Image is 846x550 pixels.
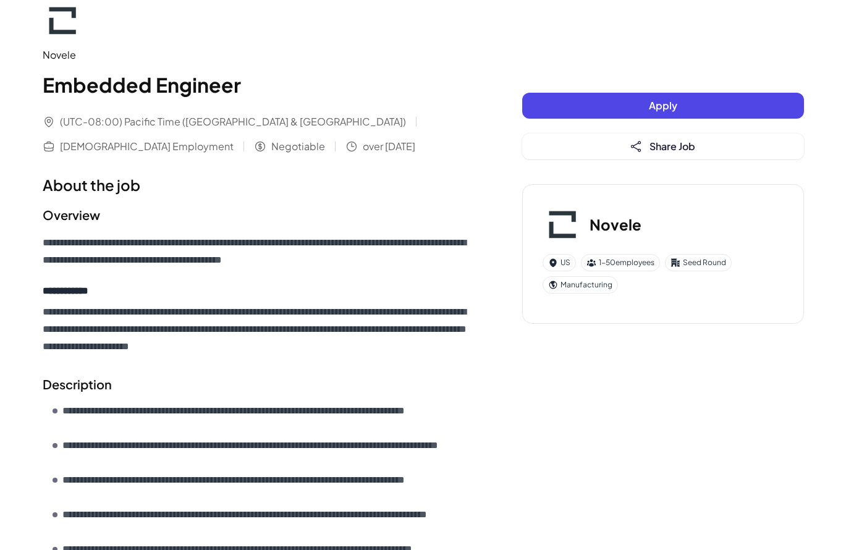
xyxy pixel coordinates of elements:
div: 1-50 employees [581,254,660,271]
span: [DEMOGRAPHIC_DATA] Employment [60,139,234,154]
div: US [543,254,576,271]
span: Apply [649,99,677,112]
div: Manufacturing [543,276,618,294]
span: (UTC-08:00) Pacific Time ([GEOGRAPHIC_DATA] & [GEOGRAPHIC_DATA]) [60,114,406,129]
h1: About the job [43,174,473,196]
div: Novele [43,48,473,62]
img: No [543,205,582,244]
span: Negotiable [271,139,325,154]
span: over [DATE] [363,139,415,154]
h3: Novele [590,213,641,235]
button: Apply [522,93,804,119]
img: No [43,1,82,40]
h2: Description [43,375,473,394]
span: Share Job [649,140,695,153]
h2: Overview [43,206,473,224]
h1: Embedded Engineer [43,70,473,99]
div: Seed Round [665,254,732,271]
button: Share Job [522,133,804,159]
